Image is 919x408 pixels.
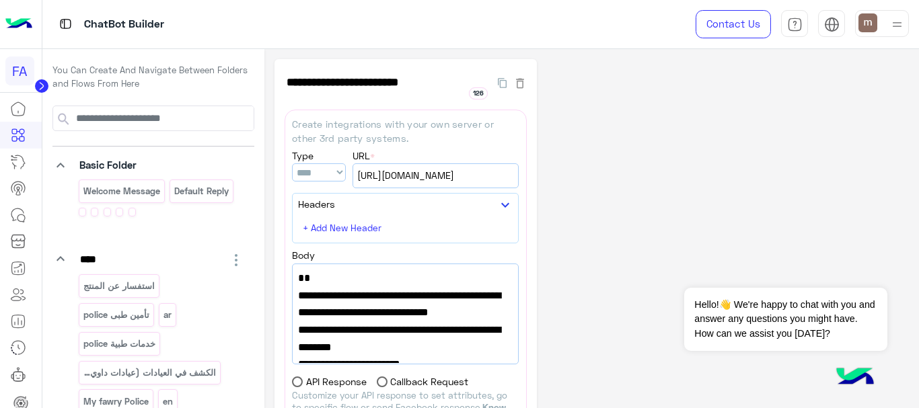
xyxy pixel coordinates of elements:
[298,287,513,304] span: "url" : "[URL][DOMAIN_NAME]",
[163,307,173,323] p: ar
[292,374,367,389] label: API Response
[82,183,161,199] p: Welcome Message
[298,197,335,211] label: Headers
[889,16,906,33] img: profile
[832,354,879,401] img: hulul-logo.png
[292,149,314,163] label: Type
[469,87,488,99] div: 126
[5,56,34,85] div: FA
[298,339,513,356] span: "sheet_name":"تأمين طبى",
[787,17,803,32] img: tab
[377,374,469,389] label: Callback Request
[497,197,513,213] i: keyboard_arrow_down
[357,168,514,183] span: [URL][DOMAIN_NAME]
[781,10,808,38] a: tab
[57,15,74,32] img: tab
[52,64,254,90] p: You Can Create And Navigate Between Folders and Flows From Here
[52,251,69,267] i: keyboard_arrow_down
[82,307,150,323] p: تأمين طبى police
[696,10,771,38] a: Contact Us
[298,304,513,338] span: "sheet_id":"1Fxd3i75GHqAT2afSZI07XN-pmGs63Js3axOywiCgIU0",
[52,157,69,173] i: keyboard_arrow_down
[292,117,519,146] p: Create integrations with your own server or other 3rd party systems.
[684,288,887,351] span: Hello!👋 We're happy to chat with you and answer any questions you might have. How can we assist y...
[824,17,840,32] img: tab
[298,218,389,237] button: + Add New Header
[5,10,32,38] img: Logo
[174,183,230,199] p: Default reply
[292,248,315,262] label: Body
[82,278,155,294] p: استفسار عن المنتج
[491,75,513,90] button: Duplicate Flow
[82,365,217,380] p: الكشف في العيادات (عيادات داوي- سيتي كلينك)
[513,75,527,90] button: Delete Flow
[79,159,137,171] span: Basic Folder
[84,15,164,34] p: ChatBot Builder
[298,356,513,373] span: "sheet_range": "A2:D",
[497,196,513,213] button: keyboard_arrow_down
[353,149,375,163] label: URL
[858,13,877,32] img: userImage
[298,270,513,287] span: {
[82,336,156,352] p: police خدمات طبية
